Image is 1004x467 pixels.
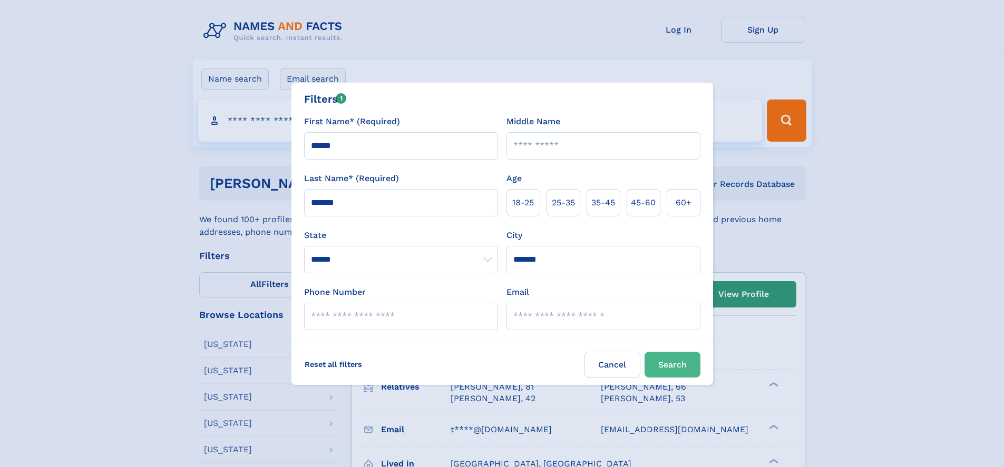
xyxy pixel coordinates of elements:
button: Search [645,352,700,377]
span: 18‑25 [512,196,534,209]
span: 45‑60 [631,196,656,209]
label: First Name* (Required) [304,115,400,128]
label: Middle Name [506,115,560,128]
span: 25‑35 [552,196,575,209]
span: 60+ [676,196,691,209]
label: City [506,229,522,242]
label: Cancel [584,352,640,377]
div: Filters [304,91,347,107]
span: 35‑45 [591,196,615,209]
label: Last Name* (Required) [304,172,399,185]
label: State [304,229,498,242]
label: Age [506,172,522,185]
label: Email [506,286,529,299]
label: Reset all filters [298,352,369,377]
label: Phone Number [304,286,366,299]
